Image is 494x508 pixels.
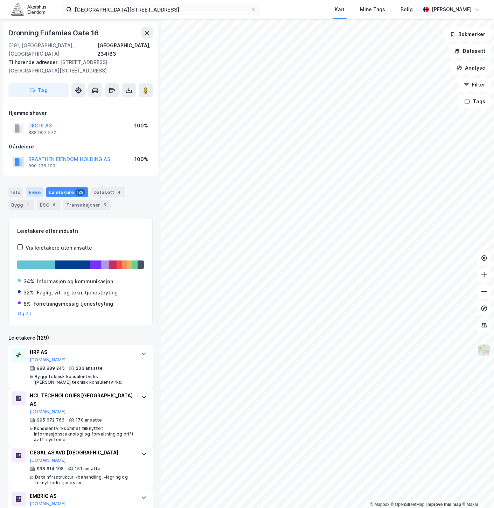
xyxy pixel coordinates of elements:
div: Kart [335,5,345,14]
div: 8 [51,201,58,208]
img: akershus-eiendom-logo.9091f326c980b4bce74ccdd9f866810c.svg [11,3,46,15]
div: 998 614 198 [37,466,64,472]
div: 129 [75,189,85,196]
div: 4 [116,189,123,196]
div: 990 236 100 [28,163,55,169]
div: Info [8,187,23,197]
div: Leietakere [46,187,88,197]
button: [DOMAIN_NAME] [30,501,66,507]
span: Tilhørende adresser: [8,59,60,65]
div: Bygg [8,200,34,210]
button: Datasett [448,44,491,58]
div: Mine Tags [360,5,385,14]
div: 995 672 766 [37,417,64,423]
div: HRP AS [30,348,134,356]
button: Og 7 til [18,311,34,316]
div: Eiere [26,187,43,197]
div: Byggeteknisk konsulentvirks., [PERSON_NAME] teknisk konsulentvirks. [35,374,134,385]
div: Dronning Eufemias Gate 16 [8,27,100,39]
div: Informasjon og kommunikasjon [37,277,113,286]
a: Improve this map [426,502,461,507]
div: HCL TECHNOLOGIES [GEOGRAPHIC_DATA] AS [30,391,134,408]
div: Datainfrastruktur, -behandling, -lagring og tilknyttede tjenester [35,474,134,486]
div: Leietakere (129) [8,334,153,342]
div: Kontrollprogram for chat [459,474,494,508]
div: CEGAL AS AVD [GEOGRAPHIC_DATA] [30,448,134,457]
div: Faglig, vit. og tekn. tjenesteyting [37,288,118,297]
div: 170 ansatte [76,417,102,423]
a: Mapbox [370,502,389,507]
div: [PERSON_NAME] [432,5,472,14]
div: [GEOGRAPHIC_DATA], 234/83 [97,41,153,58]
a: OpenStreetMap [391,502,425,507]
div: Vis leietakere uten ansatte [26,244,92,252]
div: 0191, [GEOGRAPHIC_DATA], [GEOGRAPHIC_DATA] [8,41,97,58]
div: 100% [134,121,148,130]
div: Leietakere etter industri [17,227,144,235]
div: Datasett [91,187,125,197]
div: 1 [25,201,32,208]
div: Gårdeiere [9,142,152,151]
button: [DOMAIN_NAME] [30,357,66,363]
div: 151 ansatte [75,466,100,472]
div: ESG [37,200,61,210]
div: 5 [102,201,109,208]
div: 8% [23,300,31,308]
input: Søk på adresse, matrikkel, gårdeiere, leietakere eller personer [72,4,250,15]
div: 888 907 572 [28,130,56,135]
div: 100% [134,155,148,163]
button: Analyse [451,61,491,75]
button: Tags [459,95,491,109]
div: 34% [23,277,34,286]
div: [STREET_ADDRESS][GEOGRAPHIC_DATA][STREET_ADDRESS] [8,58,147,75]
img: Z [478,344,491,357]
button: Bokmerker [444,27,491,41]
button: Tag [8,83,69,97]
div: Konsulentvirksomhet tilknyttet informasjonsteknologi og forvaltning og drift av IT-systemer [34,426,134,443]
div: EMBRIQ AS [30,492,134,500]
div: Hjemmelshaver [9,109,152,117]
button: [DOMAIN_NAME] [30,409,66,415]
div: 233 ansatte [76,366,103,371]
button: [DOMAIN_NAME] [30,458,66,463]
div: Bolig [401,5,413,14]
div: Forretningsmessig tjenesteyting [34,300,113,308]
div: 988 889 245 [37,366,65,371]
button: Filter [458,78,491,92]
div: Transaksjoner [63,200,111,210]
div: 32% [23,288,34,297]
iframe: Chat Widget [459,474,494,508]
